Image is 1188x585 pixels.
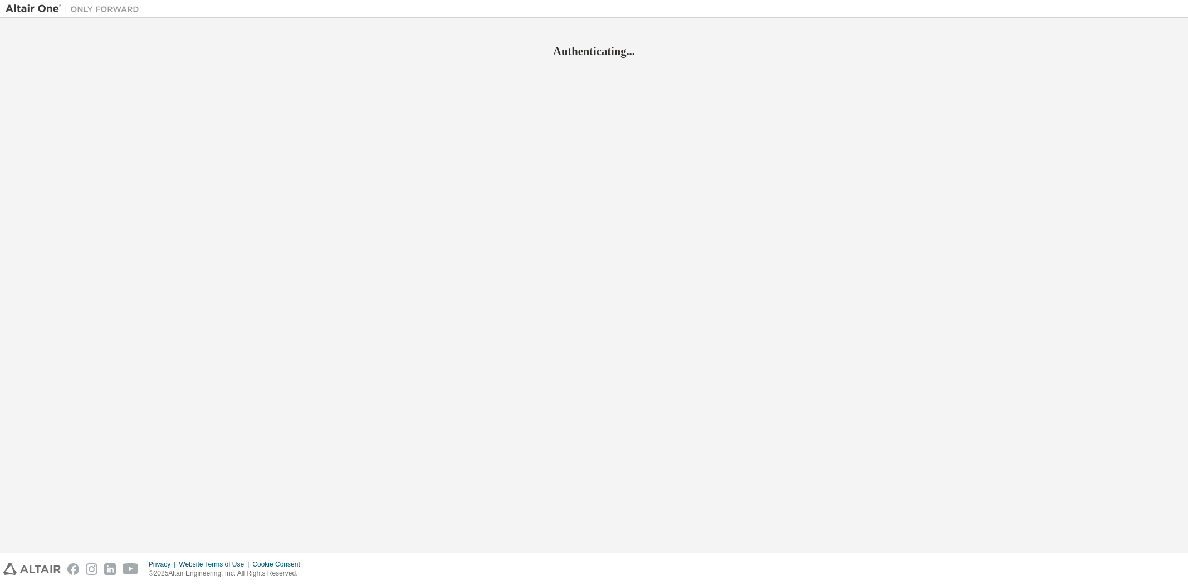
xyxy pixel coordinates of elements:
img: Altair One [6,3,145,14]
img: facebook.svg [67,563,79,575]
img: linkedin.svg [104,563,116,575]
h2: Authenticating... [6,44,1182,58]
img: altair_logo.svg [3,563,61,575]
img: youtube.svg [123,563,139,575]
img: instagram.svg [86,563,97,575]
div: Cookie Consent [252,560,306,569]
div: Website Terms of Use [179,560,252,569]
p: © 2025 Altair Engineering, Inc. All Rights Reserved. [149,569,307,578]
div: Privacy [149,560,179,569]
